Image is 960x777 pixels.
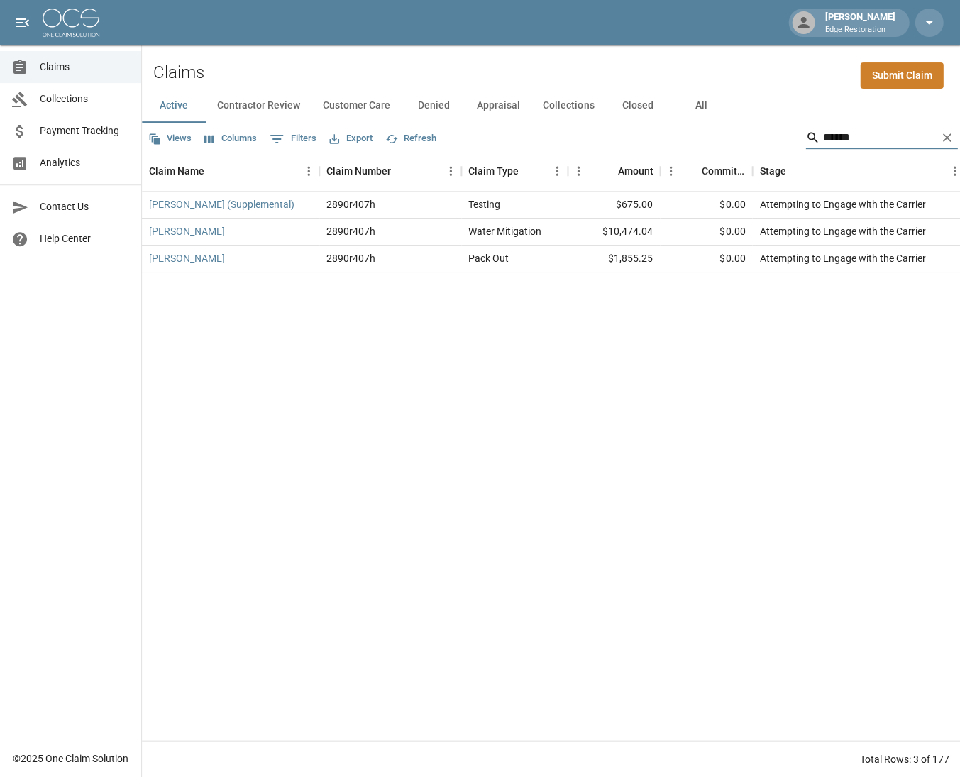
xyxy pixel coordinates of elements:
[402,89,465,123] button: Denied
[40,199,130,214] span: Contact Us
[40,60,130,75] span: Claims
[326,251,375,265] div: 2890r407h
[266,128,320,150] button: Show filters
[298,160,319,182] button: Menu
[468,251,509,265] div: Pack Out
[326,197,375,211] div: 2890r407h
[142,89,206,123] button: Active
[40,155,130,170] span: Analytics
[468,151,519,191] div: Claim Type
[660,151,752,191] div: Committed Amount
[149,151,204,191] div: Claim Name
[568,246,660,272] div: $1,855.25
[43,9,99,37] img: ocs-logo-white-transparent.png
[660,160,681,182] button: Menu
[465,89,531,123] button: Appraisal
[468,224,541,238] div: Water Mitigation
[785,161,805,181] button: Sort
[546,160,568,182] button: Menu
[145,128,195,150] button: Views
[311,89,402,123] button: Customer Care
[206,89,311,123] button: Contractor Review
[617,151,653,191] div: Amount
[531,89,605,123] button: Collections
[660,219,752,246] div: $0.00
[142,151,319,191] div: Claim Name
[669,89,733,123] button: All
[153,62,204,83] h2: Claims
[40,123,130,138] span: Payment Tracking
[701,151,745,191] div: Committed Amount
[681,161,701,181] button: Sort
[319,151,461,191] div: Claim Number
[805,126,957,152] div: Search
[9,9,37,37] button: open drawer
[759,197,925,211] div: Attempting to Engage with the Carrier
[40,92,130,106] span: Collections
[568,151,660,191] div: Amount
[142,89,960,123] div: dynamic tabs
[461,151,568,191] div: Claim Type
[759,251,925,265] div: Attempting to Engage with the Carrier
[149,251,225,265] a: [PERSON_NAME]
[859,751,949,766] div: Total Rows: 3 of 177
[605,89,669,123] button: Closed
[326,224,375,238] div: 2890r407h
[660,192,752,219] div: $0.00
[568,219,660,246] div: $10,474.04
[382,128,440,150] button: Refresh
[13,751,128,765] div: © 2025 One Claim Solution
[40,231,130,246] span: Help Center
[568,160,589,182] button: Menu
[204,161,224,181] button: Sort
[819,10,900,35] div: [PERSON_NAME]
[597,161,617,181] button: Sort
[660,246,752,272] div: $0.00
[936,127,957,148] button: Clear
[860,62,943,89] a: Submit Claim
[568,192,660,219] div: $675.00
[326,151,391,191] div: Claim Number
[440,160,461,182] button: Menu
[759,224,925,238] div: Attempting to Engage with the Carrier
[391,161,411,181] button: Sort
[326,128,376,150] button: Export
[201,128,260,150] button: Select columns
[824,24,895,36] p: Edge Restoration
[149,197,294,211] a: [PERSON_NAME] (Supplemental)
[468,197,500,211] div: Testing
[149,224,225,238] a: [PERSON_NAME]
[519,161,539,181] button: Sort
[759,151,785,191] div: Stage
